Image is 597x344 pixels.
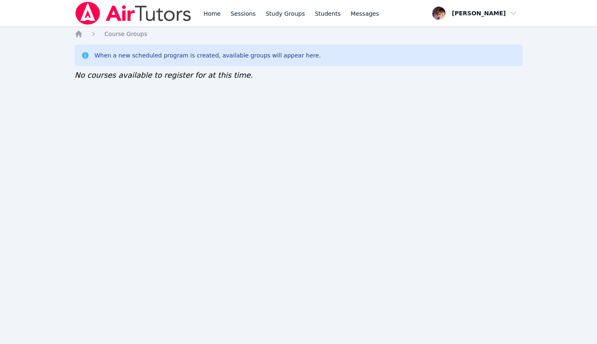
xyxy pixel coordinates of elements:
span: Course Groups [104,31,147,37]
span: No courses available to register for at this time. [75,71,253,79]
span: Messages [351,10,379,18]
img: Air Tutors [75,2,192,25]
a: Course Groups [104,30,147,38]
div: When a new scheduled program is created, available groups will appear here. [94,51,321,60]
nav: Breadcrumb [75,30,522,38]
